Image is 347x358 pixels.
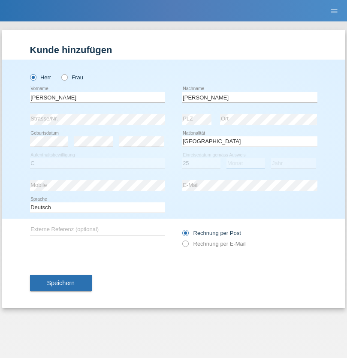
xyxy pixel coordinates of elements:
label: Rechnung per Post [182,230,241,236]
a: menu [326,8,343,13]
button: Speichern [30,275,92,292]
label: Herr [30,74,51,81]
input: Rechnung per Post [182,230,188,241]
input: Frau [61,74,67,80]
span: Speichern [47,280,75,286]
h1: Kunde hinzufügen [30,45,317,55]
label: Frau [61,74,83,81]
i: menu [330,7,338,15]
input: Rechnung per E-Mail [182,241,188,251]
label: Rechnung per E-Mail [182,241,246,247]
input: Herr [30,74,36,80]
